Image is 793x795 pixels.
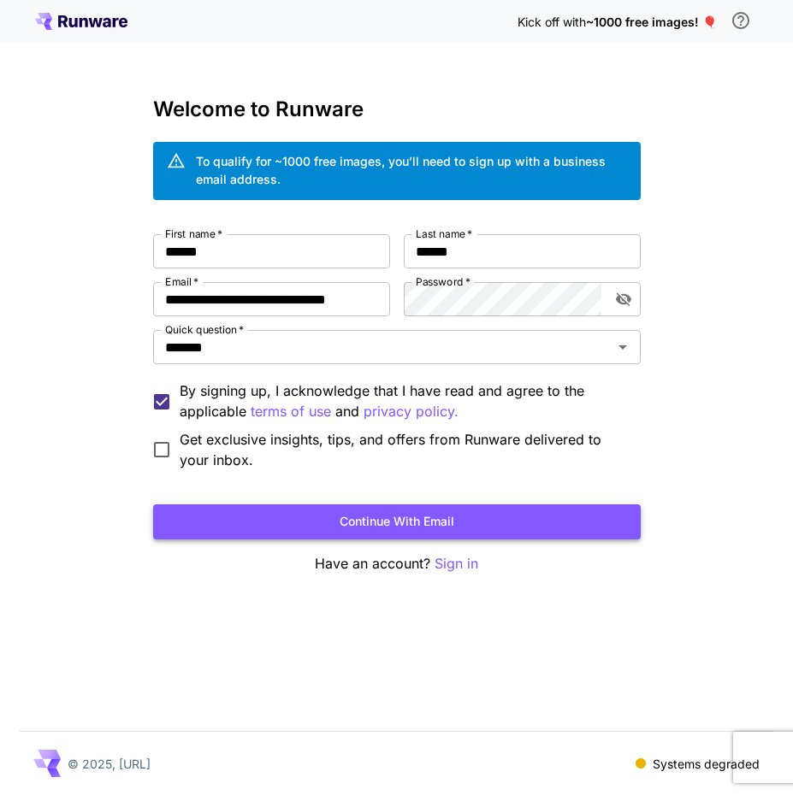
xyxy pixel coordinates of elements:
[68,755,151,773] p: © 2025, [URL]
[153,97,641,121] h3: Welcome to Runware
[196,152,627,188] div: To qualify for ~1000 free images, you’ll need to sign up with a business email address.
[153,504,641,539] button: Continue with email
[180,429,627,470] span: Get exclusive insights, tips, and offers from Runware delivered to your inbox.
[416,274,470,289] label: Password
[611,335,635,359] button: Open
[180,380,627,422] p: By signing up, I acknowledge that I have read and agree to the applicable and
[586,15,717,29] span: ~1000 free images! 🎈
[364,401,459,422] p: privacy policy.
[653,755,760,773] p: Systems degraded
[153,553,641,574] p: Have an account?
[435,553,478,574] button: Sign in
[165,274,198,289] label: Email
[251,401,331,422] button: By signing up, I acknowledge that I have read and agree to the applicable and privacy policy.
[518,15,586,29] span: Kick off with
[165,322,244,337] label: Quick question
[165,227,222,241] label: First name
[416,227,472,241] label: Last name
[724,3,758,38] button: In order to qualify for free credit, you need to sign up with a business email address and click ...
[608,284,639,315] button: toggle password visibility
[364,401,459,422] button: By signing up, I acknowledge that I have read and agree to the applicable terms of use and
[251,401,331,422] p: terms of use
